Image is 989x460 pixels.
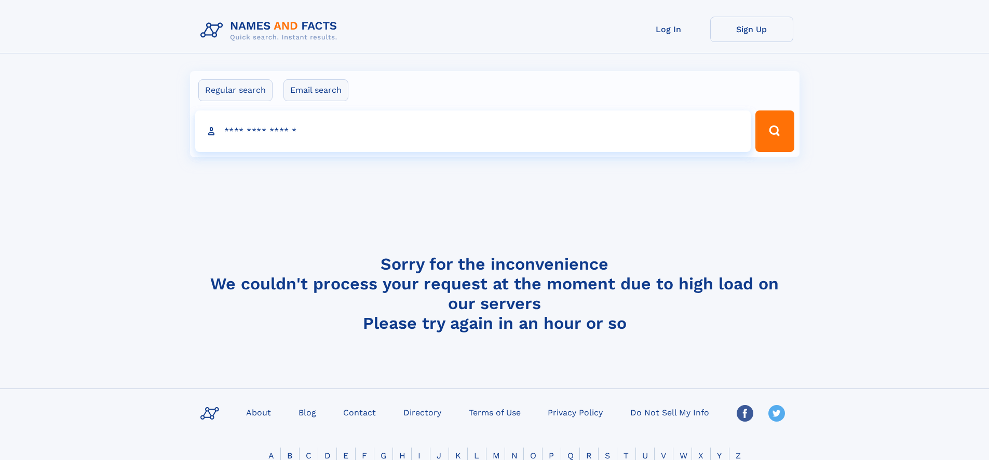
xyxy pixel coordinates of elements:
a: Directory [399,405,445,420]
img: Facebook [737,405,753,422]
a: Contact [339,405,380,420]
a: Do Not Sell My Info [626,405,713,420]
label: Regular search [198,79,273,101]
img: Logo Names and Facts [196,17,346,45]
h4: Sorry for the inconvenience We couldn't process your request at the moment due to high load on ou... [196,254,793,333]
a: Sign Up [710,17,793,42]
input: search input [195,110,751,152]
button: Search Button [755,110,794,152]
img: Twitter [768,405,785,422]
label: Email search [283,79,348,101]
a: Log In [627,17,710,42]
a: About [242,405,275,420]
a: Blog [294,405,320,420]
a: Privacy Policy [544,405,607,420]
a: Terms of Use [465,405,525,420]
